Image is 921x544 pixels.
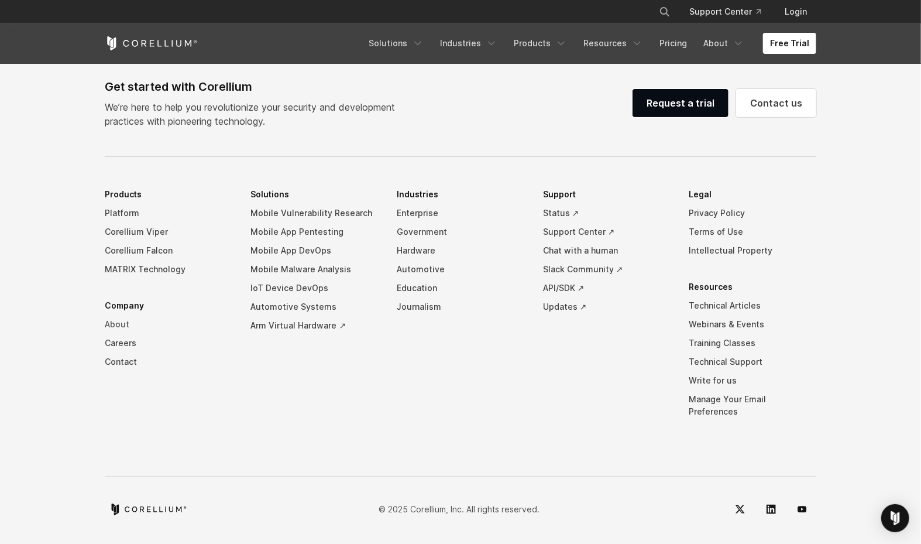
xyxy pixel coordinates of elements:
[689,296,816,315] a: Technical Articles
[645,1,816,22] div: Navigation Menu
[543,260,671,279] a: Slack Community ↗
[379,503,539,515] p: © 2025 Corellium, Inc. All rights reserved.
[689,371,816,390] a: Write for us
[105,334,232,353] a: Careers
[433,33,504,54] a: Industries
[689,315,816,334] a: Webinars & Events
[543,297,671,316] a: Updates ↗
[775,1,816,22] a: Login
[543,223,671,241] a: Support Center ↗
[633,89,728,117] a: Request a trial
[251,297,379,316] a: Automotive Systems
[251,260,379,279] a: Mobile Malware Analysis
[251,223,379,241] a: Mobile App Pentesting
[105,223,232,241] a: Corellium Viper
[362,33,816,54] div: Navigation Menu
[543,241,671,260] a: Chat with a human
[105,260,232,279] a: MATRIX Technology
[757,495,785,524] a: LinkedIn
[251,279,379,297] a: IoT Device DevOps
[881,504,909,532] div: Open Intercom Messenger
[251,241,379,260] a: Mobile App DevOps
[105,185,816,439] div: Navigation Menu
[397,223,524,241] a: Government
[652,33,694,54] a: Pricing
[689,334,816,353] a: Training Classes
[689,204,816,223] a: Privacy Policy
[362,33,431,54] a: Solutions
[105,315,232,334] a: About
[788,495,816,524] a: YouTube
[397,260,524,279] a: Automotive
[105,353,232,371] a: Contact
[105,241,232,260] a: Corellium Falcon
[105,36,198,50] a: Corellium Home
[689,241,816,260] a: Intellectual Property
[105,204,232,223] a: Platform
[397,297,524,316] a: Journalism
[689,353,816,371] a: Technical Support
[689,223,816,241] a: Terms of Use
[736,89,816,117] a: Contact us
[654,1,675,22] button: Search
[109,504,187,515] a: Corellium home
[397,241,524,260] a: Hardware
[543,204,671,223] a: Status ↗
[680,1,771,22] a: Support Center
[105,78,404,95] div: Get started with Corellium
[543,279,671,297] a: API/SDK ↗
[105,100,404,128] p: We’re here to help you revolutionize your security and development practices with pioneering tech...
[397,279,524,297] a: Education
[696,33,751,54] a: About
[576,33,650,54] a: Resources
[251,204,379,223] a: Mobile Vulnerability Research
[507,33,574,54] a: Products
[397,204,524,223] a: Enterprise
[726,495,754,524] a: Twitter
[251,316,379,335] a: Arm Virtual Hardware ↗
[689,390,816,421] a: Manage Your Email Preferences
[763,33,816,54] a: Free Trial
